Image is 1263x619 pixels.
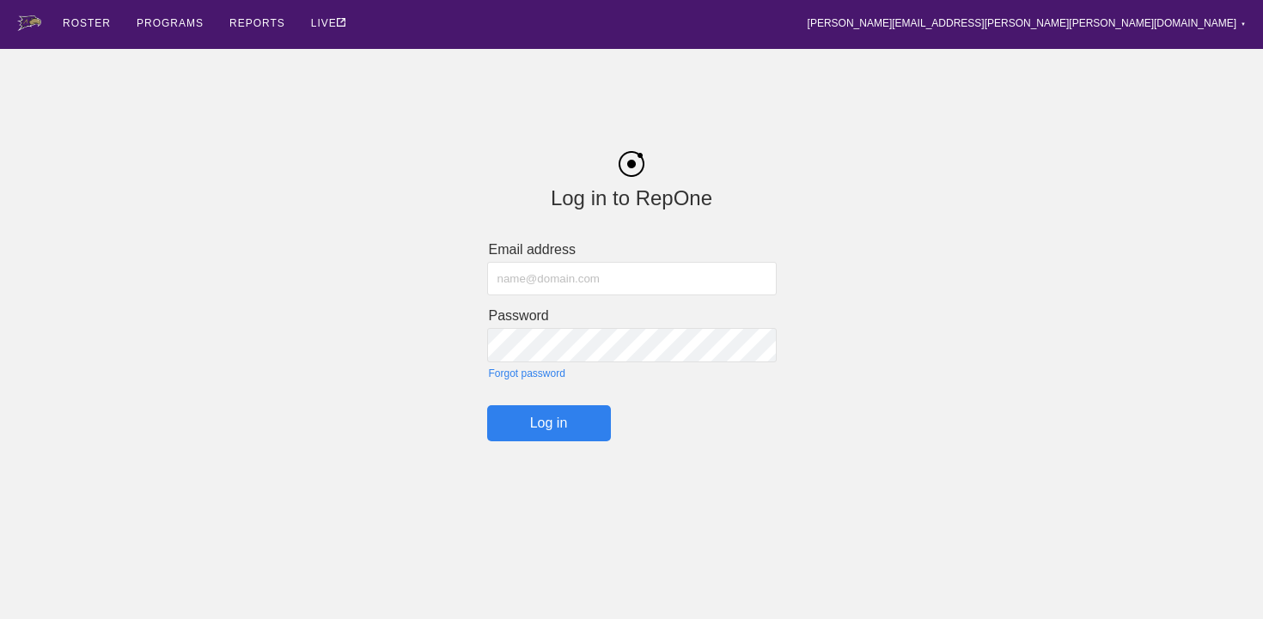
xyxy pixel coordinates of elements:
[489,308,777,324] label: Password
[487,405,611,441] input: Log in
[487,262,777,295] input: name@domain.com
[489,242,777,258] label: Email address
[17,15,41,31] img: logo
[487,186,777,210] div: Log in to RepOne
[489,367,777,379] a: Forgot password
[619,151,644,177] img: black_logo.png
[1241,19,1246,29] div: ▼
[1177,537,1263,619] iframe: Chat Widget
